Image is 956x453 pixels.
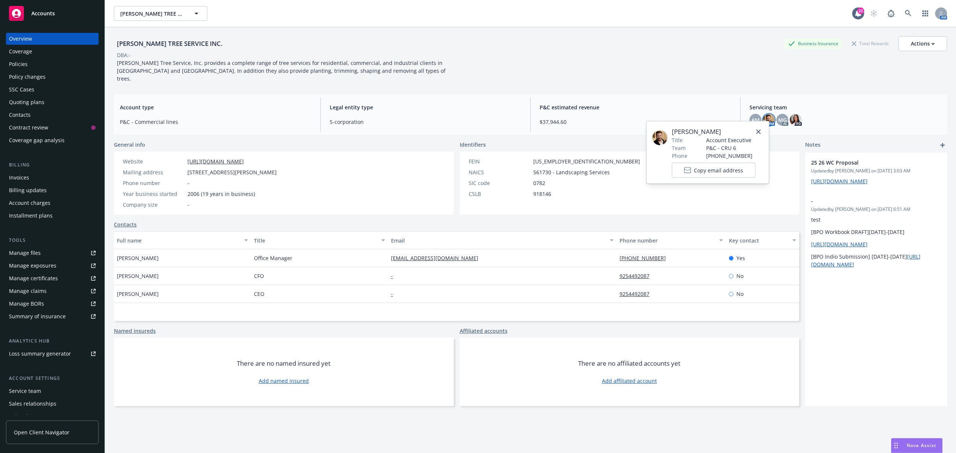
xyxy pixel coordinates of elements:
a: Related accounts [6,410,99,422]
a: Policies [6,58,99,70]
a: - [391,290,399,297]
p: [BPO Indio Submission] [DATE]-[DATE] [811,253,941,268]
div: Email [391,237,605,244]
a: add [938,141,947,150]
button: Copy email address [672,163,755,178]
span: 561730 - Landscaping Services [533,168,610,176]
img: employee photo [652,130,667,145]
span: Accounts [31,10,55,16]
div: Phone number [620,237,715,244]
span: P&C estimated revenue [540,103,731,111]
div: NAICS [469,168,530,176]
div: Policies [9,58,28,70]
div: Manage certificates [9,272,58,284]
span: Identifiers [460,141,486,149]
span: [PERSON_NAME] [117,272,159,280]
div: 25 26 WC ProposalUpdatedby [PERSON_NAME] on [DATE] 3:03 AM[URL][DOMAIN_NAME] [805,153,947,191]
span: No [736,290,744,298]
a: Installment plans [6,210,99,222]
div: Manage files [9,247,41,259]
span: AM [751,116,760,124]
a: Manage BORs [6,298,99,310]
a: Account charges [6,197,99,209]
a: Coverage gap analysis [6,134,99,146]
div: SSC Cases [9,84,34,96]
span: General info [114,141,145,149]
span: Legal entity type [330,103,521,111]
a: Add affiliated account [602,377,657,385]
a: Manage certificates [6,272,99,284]
div: Mailing address [123,168,184,176]
button: [PERSON_NAME] TREE SERVICE INC. [114,6,207,21]
span: P&C - Commercial lines [120,118,311,126]
div: Quoting plans [9,96,44,108]
div: Billing updates [9,184,47,196]
span: 2006 (19 years in business) [187,190,255,198]
a: SSC Cases [6,84,99,96]
div: -Updatedby [PERSON_NAME] on [DATE] 6:51 AMtest[BPO Workbook DRAFT][DATE]-[DATE][URL][DOMAIN_NAME]... [805,191,947,274]
div: Key contact [729,237,788,244]
div: Service team [9,385,41,397]
span: - [187,201,189,209]
div: FEIN [469,157,530,165]
div: Billing [6,161,99,169]
div: Business Insurance [785,39,842,48]
span: Manage exposures [6,260,99,272]
div: Manage exposures [9,260,56,272]
div: Coverage gap analysis [9,134,65,146]
a: Switch app [918,6,933,21]
div: Coverage [9,46,32,57]
button: Nova Assist [891,438,943,453]
div: Loss summary generator [9,348,71,360]
a: [PHONE_NUMBER] [620,254,672,262]
span: Servicing team [749,103,941,111]
span: Account Executive [706,136,755,144]
span: 25 26 WC Proposal [811,159,922,166]
span: Account type [120,103,311,111]
button: Full name [114,231,251,249]
a: Affiliated accounts [460,327,508,335]
a: Named insureds [114,327,156,335]
div: Sales relationships [9,398,56,410]
span: CEO [254,290,264,298]
a: Contacts [6,109,99,121]
span: Notes [805,141,820,150]
div: 22 [857,7,864,14]
span: Copy email address [694,166,743,174]
div: Year business started [123,190,184,198]
span: S-corporation [330,118,521,126]
a: Add named insured [259,377,309,385]
span: Updated by [PERSON_NAME] on [DATE] 6:51 AM [811,206,941,213]
img: photo [790,114,802,126]
span: [US_EMPLOYER_IDENTIFICATION_NUMBER] [533,157,640,165]
div: [PERSON_NAME] TREE SERVICE INC. [114,39,226,49]
div: Title [254,237,377,244]
button: Title [251,231,388,249]
div: Website [123,157,184,165]
a: Contacts [114,221,137,228]
div: Related accounts [9,410,52,422]
a: Search [901,6,916,21]
div: Account charges [9,197,50,209]
span: $37,944.60 [540,118,731,126]
div: Invoices [9,172,29,184]
div: Actions [911,37,935,51]
a: Contract review [6,122,99,134]
img: photo [763,114,775,126]
div: Phone number [123,179,184,187]
a: Report a Bug [884,6,898,21]
a: Sales relationships [6,398,99,410]
a: Coverage [6,46,99,57]
a: Policy changes [6,71,99,83]
span: Office Manager [254,254,292,262]
div: Total Rewards [848,39,893,48]
span: There are no named insured yet [237,359,330,368]
div: Manage claims [9,285,47,297]
span: Phone [672,152,687,160]
a: Accounts [6,3,99,24]
a: 9254492087 [620,272,655,279]
a: Invoices [6,172,99,184]
span: [PERSON_NAME] Tree Service, Inc. provides a complete range of tree services for residential, comm... [117,59,447,82]
span: Open Client Navigator [14,428,69,436]
a: Quoting plans [6,96,99,108]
